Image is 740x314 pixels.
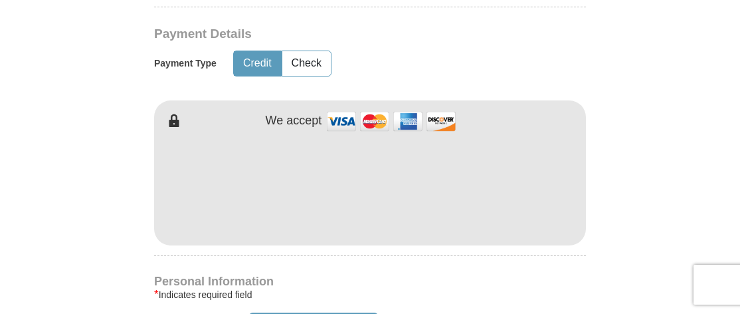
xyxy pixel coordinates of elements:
h4: Personal Information [154,276,586,287]
h5: Payment Type [154,58,217,69]
h3: Payment Details [154,27,493,42]
h4: We accept [266,114,322,128]
button: Credit [234,51,281,76]
button: Check [282,51,331,76]
div: Indicates required field [154,287,586,303]
img: credit cards accepted [325,107,458,136]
